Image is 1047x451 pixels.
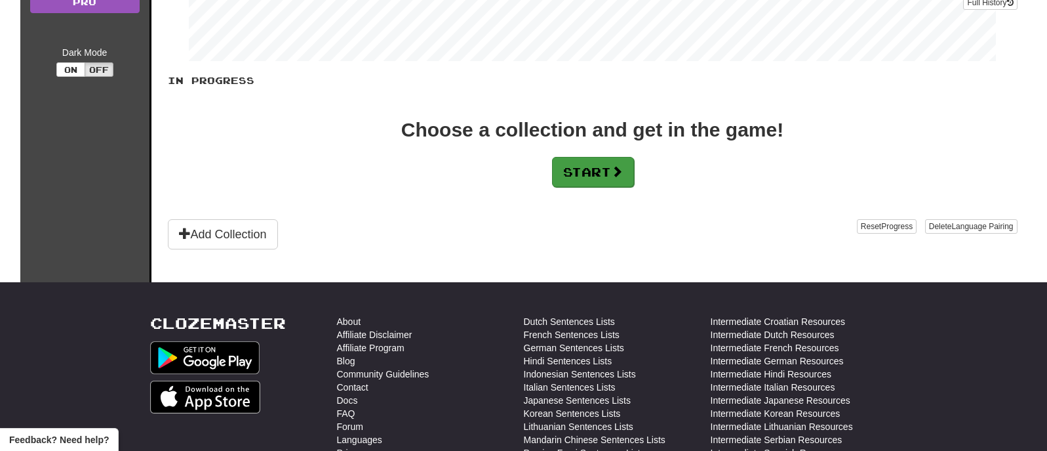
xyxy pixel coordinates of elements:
button: DeleteLanguage Pairing [925,219,1017,234]
span: Progress [881,222,913,231]
button: On [56,62,85,77]
a: Intermediate Italian Resources [711,381,835,394]
a: Korean Sentences Lists [524,407,621,420]
a: Intermediate German Resources [711,354,844,368]
a: Intermediate Lithuanian Resources [711,420,853,433]
a: Japanese Sentences Lists [524,394,631,407]
p: In Progress [168,74,1017,87]
a: Lithuanian Sentences Lists [524,420,633,433]
div: Choose a collection and get in the game! [401,120,783,140]
a: Indonesian Sentences Lists [524,368,636,381]
a: Blog [337,354,355,368]
button: ResetProgress [857,219,917,234]
span: Language Pairing [951,222,1013,231]
a: Docs [337,394,358,407]
a: German Sentences Lists [524,341,624,354]
a: Dutch Sentences Lists [524,315,615,328]
a: Affiliate Disclaimer [337,328,412,341]
button: Add Collection [168,219,278,249]
a: Intermediate Japanese Resources [711,394,850,407]
img: Get it on Google Play [150,341,260,374]
a: Clozemaster [150,315,286,332]
a: Intermediate Korean Resources [711,407,840,420]
img: Get it on App Store [150,381,261,414]
span: Open feedback widget [9,433,109,446]
a: Intermediate French Resources [711,341,839,354]
a: Languages [337,433,382,446]
button: Start [552,157,634,187]
a: Mandarin Chinese Sentences Lists [524,433,665,446]
a: Italian Sentences Lists [524,381,616,394]
a: Intermediate Serbian Resources [711,433,842,446]
a: Intermediate Croatian Resources [711,315,845,328]
a: Affiliate Program [337,341,405,354]
button: Off [85,62,113,77]
a: Forum [337,420,363,433]
a: French Sentences Lists [524,328,620,341]
a: About [337,315,361,328]
a: Intermediate Hindi Resources [711,368,831,381]
a: FAQ [337,407,355,420]
div: Dark Mode [30,46,140,59]
a: Intermediate Dutch Resources [711,328,835,341]
a: Contact [337,381,368,394]
a: Community Guidelines [337,368,429,381]
a: Hindi Sentences Lists [524,354,612,368]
